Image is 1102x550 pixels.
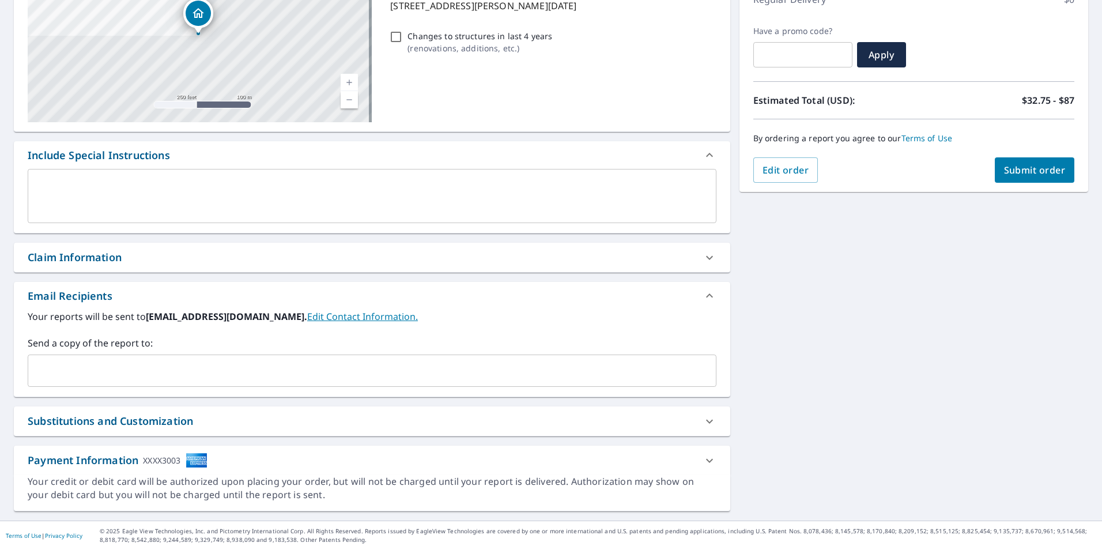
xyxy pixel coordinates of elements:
div: XXXX3003 [143,453,180,468]
button: Apply [857,42,906,67]
div: Payment InformationXXXX3003cardImage [14,446,730,475]
div: Payment Information [28,453,207,468]
a: Current Level 17, Zoom Out [341,91,358,108]
div: Include Special Instructions [14,141,730,169]
b: [EMAIL_ADDRESS][DOMAIN_NAME]. [146,310,307,323]
a: Current Level 17, Zoom In [341,74,358,91]
label: Send a copy of the report to: [28,336,716,350]
p: © 2025 Eagle View Technologies, Inc. and Pictometry International Corp. All Rights Reserved. Repo... [100,527,1096,544]
div: Include Special Instructions [28,148,170,163]
p: By ordering a report you agree to our [753,133,1074,144]
div: Claim Information [14,243,730,272]
span: Edit order [763,164,809,176]
a: EditContactInfo [307,310,418,323]
div: Your credit or debit card will be authorized upon placing your order, but will not be charged unt... [28,475,716,502]
span: Submit order [1004,164,1066,176]
img: cardImage [186,453,207,468]
div: Claim Information [28,250,122,265]
p: $32.75 - $87 [1022,93,1074,107]
div: Email Recipients [28,288,112,304]
div: Substitutions and Customization [28,413,193,429]
p: ( renovations, additions, etc. ) [407,42,552,54]
p: | [6,532,82,539]
a: Privacy Policy [45,532,82,540]
a: Terms of Use [6,532,41,540]
button: Submit order [995,157,1075,183]
div: Email Recipients [14,282,730,310]
button: Edit order [753,157,818,183]
span: Apply [866,48,897,61]
a: Terms of Use [901,133,953,144]
p: Changes to structures in last 4 years [407,30,552,42]
label: Have a promo code? [753,26,852,36]
p: Estimated Total (USD): [753,93,914,107]
label: Your reports will be sent to [28,310,716,323]
div: Substitutions and Customization [14,406,730,436]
